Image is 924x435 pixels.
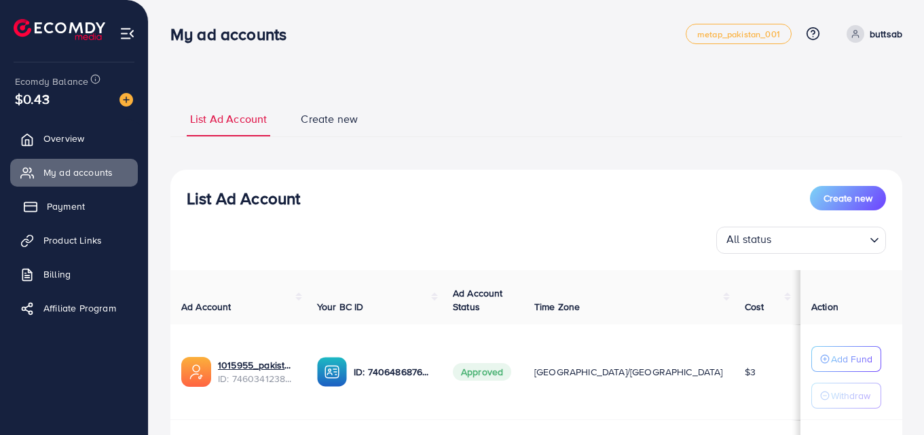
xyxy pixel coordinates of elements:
a: Payment [10,193,138,220]
p: ID: 7406486876917432336 [354,364,431,380]
span: ID: 7460341238940745744 [218,372,295,385]
span: Create new [824,191,872,205]
a: metap_pakistan_001 [686,24,792,44]
span: Ad Account Status [453,286,503,314]
input: Search for option [776,229,864,250]
div: <span class='underline'>1015955_pakistan_1736996056634</span></br>7460341238940745744 [218,358,295,386]
iframe: Chat [866,374,914,425]
a: Product Links [10,227,138,254]
button: Add Fund [811,346,881,372]
span: Billing [43,267,71,281]
a: Overview [10,125,138,152]
span: Cost [745,300,764,314]
img: logo [14,19,105,40]
p: buttsab [870,26,902,42]
span: Affiliate Program [43,301,116,315]
img: menu [119,26,135,41]
a: 1015955_pakistan_1736996056634 [218,358,295,372]
span: My ad accounts [43,166,113,179]
a: buttsab [841,25,902,43]
a: Affiliate Program [10,295,138,322]
span: Action [811,300,838,314]
div: Search for option [716,227,886,254]
h3: List Ad Account [187,189,300,208]
span: Create new [301,111,358,127]
span: $0.43 [15,89,50,109]
span: $3 [745,365,756,379]
img: image [119,93,133,107]
span: Overview [43,132,84,145]
span: Ad Account [181,300,232,314]
p: Add Fund [831,351,872,367]
span: Product Links [43,233,102,247]
a: My ad accounts [10,159,138,186]
button: Withdraw [811,383,881,409]
span: [GEOGRAPHIC_DATA]/[GEOGRAPHIC_DATA] [534,365,723,379]
span: Ecomdy Balance [15,75,88,88]
span: metap_pakistan_001 [697,30,780,39]
a: Billing [10,261,138,288]
h3: My ad accounts [170,24,297,44]
img: ic-ads-acc.e4c84228.svg [181,357,211,387]
button: Create new [810,186,886,210]
span: All status [724,229,775,250]
span: Payment [47,200,85,213]
span: Your BC ID [317,300,364,314]
p: Withdraw [831,387,870,404]
span: List Ad Account [190,111,267,127]
span: Approved [453,363,511,381]
span: Time Zone [534,300,580,314]
img: ic-ba-acc.ded83a64.svg [317,357,347,387]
